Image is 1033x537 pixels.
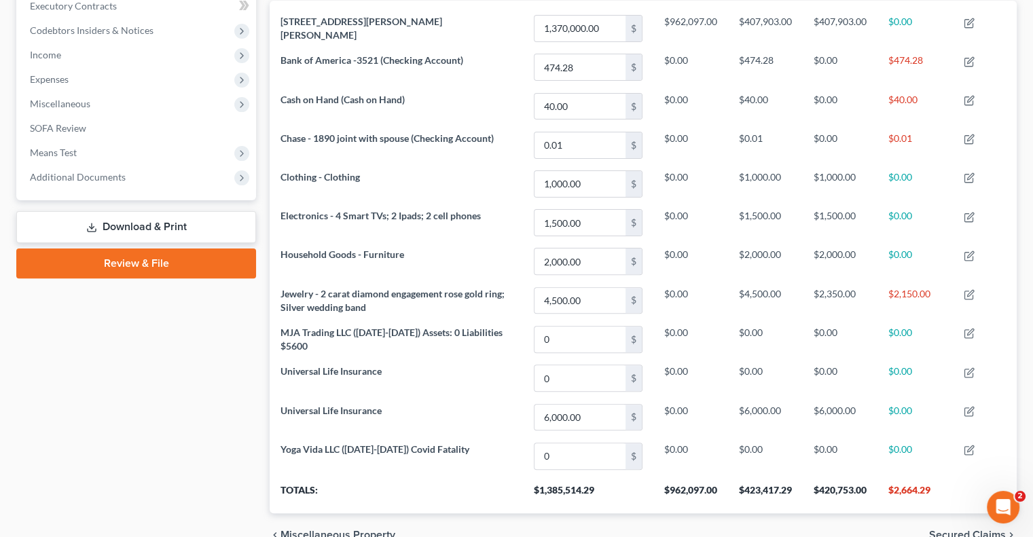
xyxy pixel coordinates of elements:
[877,437,953,475] td: $0.00
[653,320,728,358] td: $0.00
[803,204,877,242] td: $1,500.00
[534,443,626,469] input: 0.00
[280,94,405,105] span: Cash on Hand (Cash on Hand)
[280,132,494,144] span: Chase - 1890 joint with spouse (Checking Account)
[728,204,803,242] td: $1,500.00
[728,281,803,320] td: $4,500.00
[534,171,626,197] input: 0.00
[653,87,728,126] td: $0.00
[30,73,69,85] span: Expenses
[877,359,953,398] td: $0.00
[626,288,642,314] div: $
[1015,491,1026,502] span: 2
[877,9,953,48] td: $0.00
[728,398,803,437] td: $6,000.00
[877,320,953,358] td: $0.00
[626,132,642,158] div: $
[653,9,728,48] td: $962,097.00
[728,242,803,281] td: $2,000.00
[803,281,877,320] td: $2,350.00
[877,398,953,437] td: $0.00
[270,475,523,513] th: Totals:
[30,147,77,158] span: Means Test
[728,320,803,358] td: $0.00
[728,359,803,398] td: $0.00
[280,327,503,352] span: MJA Trading LLC ([DATE]-[DATE]) Assets: 0 Liabilities $5600
[877,281,953,320] td: $2,150.00
[626,443,642,469] div: $
[534,365,626,391] input: 0.00
[803,398,877,437] td: $6,000.00
[653,204,728,242] td: $0.00
[19,116,256,141] a: SOFA Review
[16,211,256,243] a: Download & Print
[30,171,126,183] span: Additional Documents
[626,16,642,41] div: $
[803,9,877,48] td: $407,903.00
[728,9,803,48] td: $407,903.00
[877,126,953,164] td: $0.01
[280,365,382,377] span: Universal Life Insurance
[728,164,803,203] td: $1,000.00
[728,126,803,164] td: $0.01
[987,491,1019,523] iframe: Intercom live chat
[534,405,626,430] input: 0.00
[280,405,382,416] span: Universal Life Insurance
[653,281,728,320] td: $0.00
[653,126,728,164] td: $0.00
[877,204,953,242] td: $0.00
[626,248,642,274] div: $
[534,210,626,236] input: 0.00
[30,49,61,60] span: Income
[280,248,404,260] span: Household Goods - Furniture
[626,210,642,236] div: $
[877,48,953,87] td: $474.28
[803,475,877,513] th: $420,753.00
[30,98,90,109] span: Miscellaneous
[626,94,642,119] div: $
[728,475,803,513] th: $423,417.29
[877,242,953,281] td: $0.00
[534,288,626,314] input: 0.00
[728,437,803,475] td: $0.00
[280,210,481,221] span: Electronics - 4 Smart TVs; 2 Ipads; 2 cell phones
[280,16,442,41] span: [STREET_ADDRESS][PERSON_NAME][PERSON_NAME]
[803,242,877,281] td: $2,000.00
[534,16,626,41] input: 0.00
[803,164,877,203] td: $1,000.00
[803,320,877,358] td: $0.00
[653,437,728,475] td: $0.00
[803,126,877,164] td: $0.00
[30,122,86,134] span: SOFA Review
[653,164,728,203] td: $0.00
[16,248,256,278] a: Review & File
[653,475,728,513] th: $962,097.00
[653,398,728,437] td: $0.00
[877,164,953,203] td: $0.00
[626,171,642,197] div: $
[803,48,877,87] td: $0.00
[280,171,360,183] span: Clothing - Clothing
[877,475,953,513] th: $2,664.29
[653,359,728,398] td: $0.00
[803,437,877,475] td: $0.00
[534,94,626,119] input: 0.00
[280,443,469,455] span: Yoga Vida LLC ([DATE]-[DATE]) Covid Fatality
[877,87,953,126] td: $40.00
[626,327,642,352] div: $
[728,48,803,87] td: $474.28
[653,48,728,87] td: $0.00
[534,132,626,158] input: 0.00
[30,24,153,36] span: Codebtors Insiders & Notices
[626,54,642,80] div: $
[534,54,626,80] input: 0.00
[653,242,728,281] td: $0.00
[803,87,877,126] td: $0.00
[803,359,877,398] td: $0.00
[280,54,463,66] span: Bank of America -3521 (Checking Account)
[626,405,642,430] div: $
[523,475,653,513] th: $1,385,514.29
[728,87,803,126] td: $40.00
[534,248,626,274] input: 0.00
[534,327,626,352] input: 0.00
